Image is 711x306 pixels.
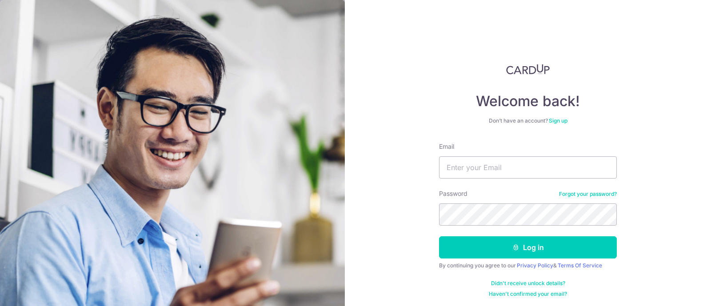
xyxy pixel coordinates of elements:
a: Haven't confirmed your email? [489,290,567,298]
label: Email [439,142,454,151]
label: Password [439,189,467,198]
a: Sign up [549,117,567,124]
a: Terms Of Service [558,262,602,269]
a: Forgot your password? [559,191,617,198]
a: Didn't receive unlock details? [491,280,565,287]
a: Privacy Policy [517,262,553,269]
div: By continuing you agree to our & [439,262,617,269]
img: CardUp Logo [506,64,550,75]
h4: Welcome back! [439,92,617,110]
input: Enter your Email [439,156,617,179]
div: Don’t have an account? [439,117,617,124]
button: Log in [439,236,617,258]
